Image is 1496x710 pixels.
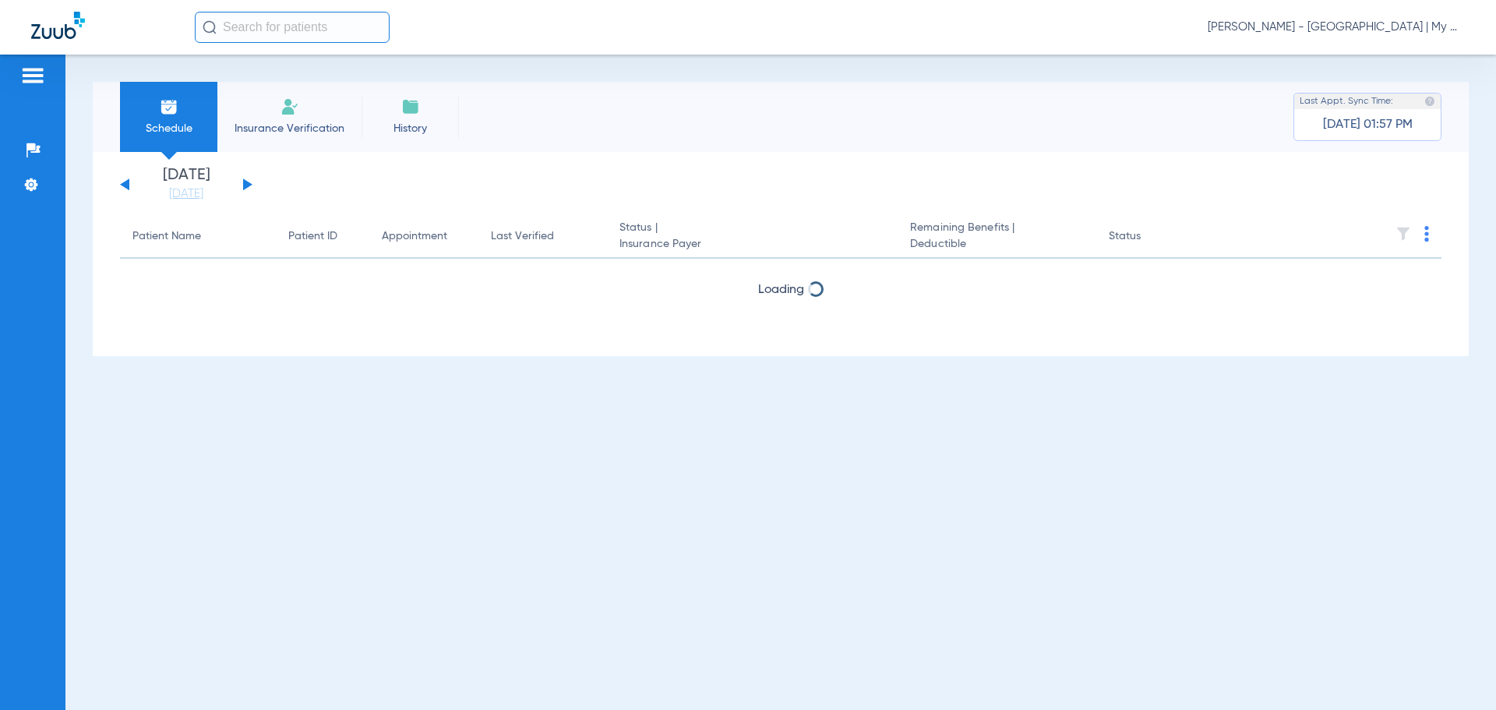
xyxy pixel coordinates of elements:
[139,168,233,202] li: [DATE]
[1424,96,1435,107] img: last sync help info
[132,121,206,136] span: Schedule
[382,228,466,245] div: Appointment
[619,236,885,253] span: Insurance Payer
[160,97,178,116] img: Schedule
[229,121,350,136] span: Insurance Verification
[373,121,447,136] span: History
[401,97,420,116] img: History
[132,228,263,245] div: Patient Name
[1424,226,1429,242] img: group-dot-blue.svg
[280,97,299,116] img: Manual Insurance Verification
[288,228,357,245] div: Patient ID
[1395,226,1411,242] img: filter.svg
[758,325,804,337] span: Loading
[203,20,217,34] img: Search Icon
[910,236,1083,253] span: Deductible
[898,215,1096,259] th: Remaining Benefits |
[1096,215,1201,259] th: Status
[1323,117,1413,132] span: [DATE] 01:57 PM
[758,284,804,296] span: Loading
[195,12,390,43] input: Search for patients
[1300,94,1393,109] span: Last Appt. Sync Time:
[31,12,85,39] img: Zuub Logo
[607,215,898,259] th: Status |
[132,228,201,245] div: Patient Name
[139,186,233,202] a: [DATE]
[1208,19,1465,35] span: [PERSON_NAME] - [GEOGRAPHIC_DATA] | My Community Dental Centers
[288,228,337,245] div: Patient ID
[491,228,595,245] div: Last Verified
[382,228,447,245] div: Appointment
[491,228,554,245] div: Last Verified
[20,66,45,85] img: hamburger-icon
